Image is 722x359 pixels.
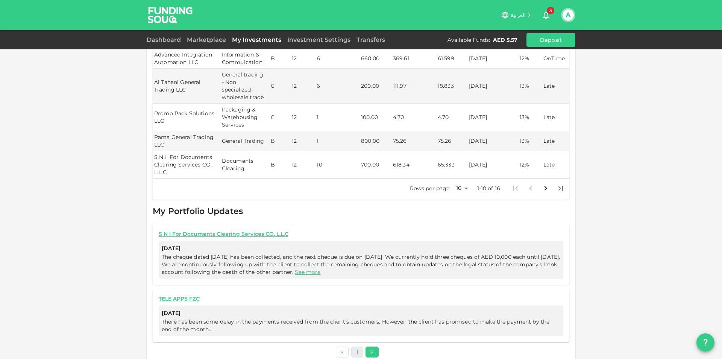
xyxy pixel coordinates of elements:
span: My Portfolio Updates [153,206,243,216]
td: Late [542,104,569,131]
td: [DATE] [467,49,518,69]
td: 700.00 [359,151,391,179]
td: 13% [518,69,542,104]
td: 75.26 [391,131,436,151]
td: [DATE] [467,131,518,151]
td: 75.26 [436,131,467,151]
span: « [341,348,344,356]
button: Go to next page [538,181,553,196]
td: 12 [290,69,315,104]
td: [DATE] [467,69,518,104]
td: 13% [518,131,542,151]
a: Investment Settings [284,36,353,43]
span: [DATE] [162,244,560,253]
td: 12 [290,131,315,151]
td: 100.00 [359,104,391,131]
td: B [269,49,290,69]
td: 618.34 [391,151,436,179]
td: 10 [315,151,359,179]
td: B [269,131,290,151]
td: 800.00 [359,131,391,151]
div: AED 5.57 [493,36,517,44]
p: 1-10 of 16 [477,185,501,192]
td: 369.61 [391,49,436,69]
td: 111.97 [391,69,436,104]
td: 12 [290,49,315,69]
button: 3 [538,8,554,23]
td: [DATE] [467,151,518,179]
td: Late [542,69,569,104]
td: 12 [290,151,315,179]
a: TELE APPS FZC [159,295,563,302]
a: Dashboard [147,36,184,43]
a: See more [295,269,320,275]
span: 3 [547,7,554,14]
div: Available Funds : [447,36,490,44]
td: 660.00 [359,49,391,69]
p: Rows per page [410,185,450,192]
button: A [563,9,574,21]
a: 1 [351,347,363,357]
td: 18.833 [436,69,467,104]
td: OnTime [542,49,569,69]
td: S N I For Documents Clearing Services CO. L.L.C [153,151,220,179]
td: B [269,151,290,179]
td: Late [542,151,569,179]
td: 12 [290,104,315,131]
td: 65.333 [436,151,467,179]
td: C [269,104,290,131]
td: Documents Clearing [220,151,269,179]
button: Go to last page [553,181,568,196]
span: There has been some delay in the payments received from the client’s customers. However, the clie... [162,318,549,333]
td: 12% [518,49,542,69]
td: General trading - Non specialized wholesale trade [220,69,269,104]
td: 1 [315,131,359,151]
td: 200.00 [359,69,391,104]
td: 4.70 [436,104,467,131]
td: C [269,69,290,104]
td: Information & Commuication [220,49,269,69]
td: 13% [518,104,542,131]
td: General Trading [220,131,269,151]
td: Packaging & Warehousing Services [220,104,269,131]
button: Deposit [526,33,575,47]
td: 61.599 [436,49,467,69]
td: [DATE] [467,104,518,131]
button: question [696,333,714,351]
td: 1 [315,104,359,131]
span: العربية [511,12,526,18]
td: Advanced Integration Automation LLC [153,49,220,69]
span: The cheque dated [DATE] has been collected, and the next cheque is due on [DATE]. We currently ho... [162,254,560,275]
td: 12% [518,151,542,179]
div: 10 [453,183,471,194]
a: S N I For Documents Clearing Services CO. L.L.C [159,231,563,238]
td: Promo Pack Solutions LLC [153,104,220,131]
td: 4.70 [391,104,436,131]
td: 6 [315,49,359,69]
td: Late [542,131,569,151]
a: Transfers [353,36,388,43]
td: Pama General Trading LLC [153,131,220,151]
span: [DATE] [162,309,560,318]
a: Previous [336,347,349,357]
td: 6 [315,69,359,104]
a: Marketplace [184,36,229,43]
td: Al Tahani General Trading LLC [153,69,220,104]
a: My Investments [229,36,284,43]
